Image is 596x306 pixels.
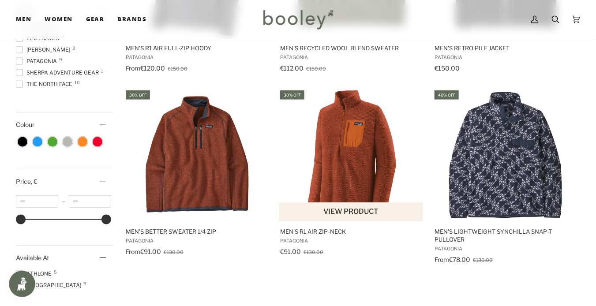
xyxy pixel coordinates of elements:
span: €160.00 [306,66,326,72]
span: €150.00 [435,64,460,72]
span: 9 [83,282,86,286]
a: Men's Better Sweater 1/4 Zip [124,89,270,267]
span: 5 [54,270,57,275]
iframe: Button to open loyalty program pop-up [9,271,35,297]
span: 3 [72,46,75,50]
div: 30% off [280,90,304,100]
a: Men's R1 Air Zip-Neck [279,89,424,267]
span: Gear [86,15,105,24]
span: 9 [59,57,62,62]
span: €130.00 [473,257,493,264]
span: Colour: Blue [33,137,42,147]
span: Patagonia [280,54,423,60]
span: Men [16,15,31,24]
span: €112.00 [280,64,304,72]
span: From [126,248,140,256]
span: Colour: Red [93,137,102,147]
span: Brands [117,15,146,24]
div: 40% off [435,90,459,100]
span: Price [16,178,37,185]
span: €120.00 [140,64,165,72]
span: Patagonia [435,54,577,60]
span: Men's Lightweight Synchilla Snap-T Pullover [435,228,577,244]
span: Colour: Orange [78,137,87,147]
span: Colour: Green [48,137,57,147]
span: Athlone [16,270,54,278]
span: Men's Recycled Wool Blend Sweater [280,44,423,52]
span: Men's Retro Pile Jacket [435,44,577,52]
span: Women [45,15,72,24]
span: €78.00 [449,256,470,264]
span: From [126,64,140,72]
span: Colour [16,121,41,128]
span: Patagonia [126,238,268,244]
span: €130.00 [164,250,184,256]
span: From [435,256,449,264]
div: 30% off [126,90,150,100]
span: €91.00 [140,248,161,256]
span: Patagonia [16,57,60,65]
span: €130.00 [304,250,323,256]
span: Patagonia [280,238,423,244]
img: Patagonia Men's Lightweight Synchilla Snap-T Pullover Synched Flight / New Navy - Booley Galway [440,89,572,221]
span: Men's R1 Air Full-Zip Hoody [126,44,268,52]
img: Booley [259,7,337,32]
span: , € [31,178,37,185]
span: Patagonia [126,54,268,60]
span: [PERSON_NAME] [16,46,73,54]
span: Colour: Black [18,137,27,147]
span: Men's Better Sweater 1/4 Zip [126,228,268,236]
span: 1 [101,69,103,73]
span: 10 [75,80,80,85]
button: View product [279,202,423,221]
span: Sherpa Adventure Gear [16,69,101,77]
span: [GEOGRAPHIC_DATA] [16,282,84,290]
span: €150.00 [168,66,187,72]
a: Men's Lightweight Synchilla Snap-T Pullover [433,89,578,267]
span: – [58,198,69,205]
span: The North Face [16,80,75,88]
span: Men's R1 Air Zip-Neck [280,228,423,236]
img: Patagonia Men's R1 Air Zip-Neck Burnished Red - Booley Galway [285,89,418,221]
span: €91.00 [280,248,301,256]
span: Colour: Grey [63,137,72,147]
span: Patagonia [435,246,577,252]
span: Available At [16,254,49,262]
